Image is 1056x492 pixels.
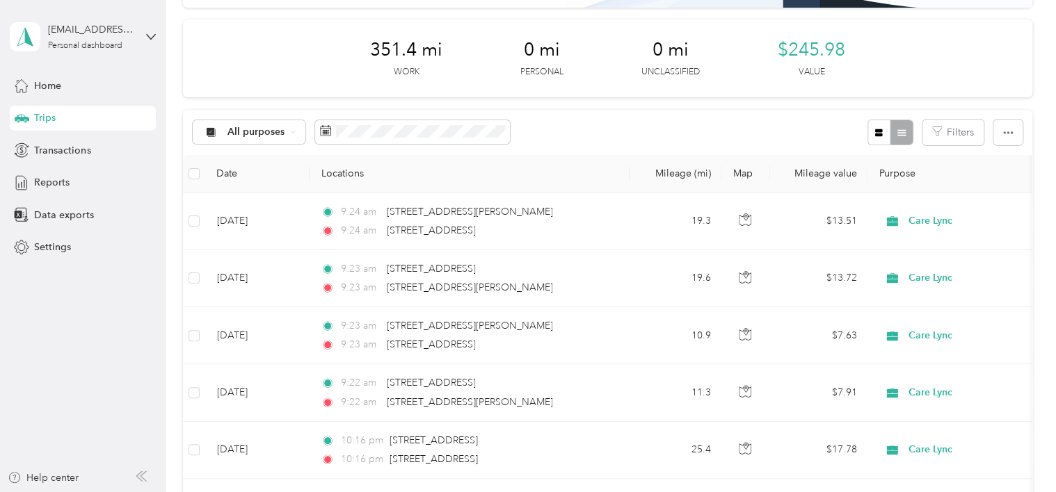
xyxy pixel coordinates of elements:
[630,307,721,364] td: 10.9
[341,395,381,410] span: 9:22 am
[390,453,478,465] span: [STREET_ADDRESS]
[524,39,560,61] span: 0 mi
[909,442,1036,457] span: Care Lync
[341,280,381,295] span: 9:23 am
[387,377,475,388] span: [STREET_ADDRESS]
[341,433,383,448] span: 10:16 pm
[48,22,135,37] div: [EMAIL_ADDRESS][DOMAIN_NAME]
[341,204,381,220] span: 9:24 am
[34,79,61,93] span: Home
[909,213,1036,229] span: Care Lync
[387,320,552,331] span: [STREET_ADDRESS][PERSON_NAME]
[798,66,824,79] p: Value
[310,155,630,193] th: Locations
[341,375,381,391] span: 9:22 am
[341,223,381,238] span: 9:24 am
[387,224,475,236] span: [STREET_ADDRESS]
[387,206,552,218] span: [STREET_ADDRESS][PERSON_NAME]
[770,155,867,193] th: Mileage value
[205,422,310,479] td: [DATE]
[630,193,721,250] td: 19.3
[390,434,478,446] span: [STREET_ADDRESS]
[922,120,984,145] button: Filters
[387,396,552,408] span: [STREET_ADDRESS][PERSON_NAME]
[909,328,1036,343] span: Care Lync
[770,193,867,250] td: $13.51
[341,452,383,467] span: 10:16 pm
[341,318,381,334] span: 9:23 am
[205,155,310,193] th: Date
[630,155,721,193] th: Mileage (mi)
[8,470,79,485] button: Help center
[341,337,381,352] span: 9:23 am
[721,155,770,193] th: Map
[630,250,721,307] td: 19.6
[909,270,1036,286] span: Care Lync
[205,364,310,421] td: [DATE]
[978,414,1056,492] iframe: Everlance-gr Chat Button Frame
[770,364,867,421] td: $7.91
[205,307,310,364] td: [DATE]
[770,250,867,307] td: $13.72
[227,127,285,137] span: All purposes
[205,250,310,307] td: [DATE]
[778,39,845,61] span: $245.98
[34,175,70,190] span: Reports
[205,193,310,250] td: [DATE]
[770,422,867,479] td: $17.78
[909,385,1036,400] span: Care Lync
[34,240,71,254] span: Settings
[630,422,721,479] td: 25.4
[34,110,56,125] span: Trips
[630,364,721,421] td: 11.3
[393,66,419,79] p: Work
[341,261,381,277] span: 9:23 am
[653,39,689,61] span: 0 mi
[520,66,563,79] p: Personal
[34,208,93,222] span: Data exports
[48,42,122,50] div: Personal dashboard
[770,307,867,364] td: $7.63
[641,66,700,79] p: Unclassified
[370,39,442,61] span: 351.4 mi
[387,338,475,350] span: [STREET_ADDRESS]
[387,263,475,274] span: [STREET_ADDRESS]
[387,281,552,293] span: [STREET_ADDRESS][PERSON_NAME]
[34,143,90,158] span: Transactions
